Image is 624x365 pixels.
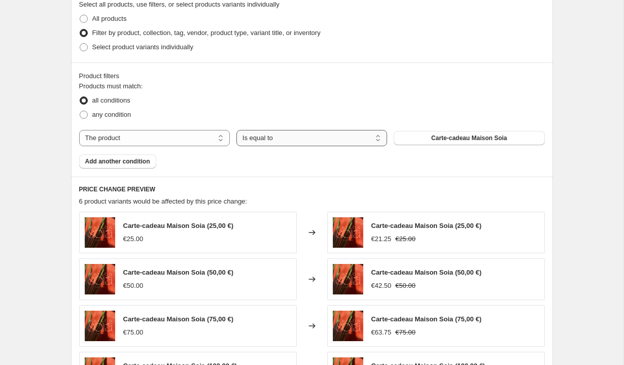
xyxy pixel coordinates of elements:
span: Carte-cadeau Maison Soia (50,00 €) [123,269,233,276]
strike: €25.00 [395,234,415,244]
span: Select product variants individually [92,43,193,51]
span: Carte-cadeau Maison Soia (25,00 €) [123,222,233,229]
div: €75.00 [123,327,144,338]
strike: €50.00 [395,281,415,291]
span: Add another condition [85,157,150,165]
button: Carte-cadeau Maison Soia [394,131,544,145]
img: Sanstitre-5_80x.png [85,264,115,294]
span: all conditions [92,96,130,104]
h6: PRICE CHANGE PREVIEW [79,185,545,193]
span: Carte-cadeau Maison Soia (75,00 €) [371,315,481,323]
div: €21.25 [371,234,392,244]
span: Carte-cadeau Maison Soia [431,134,507,142]
img: Sanstitre-5_80x.png [85,311,115,341]
div: €63.75 [371,327,392,338]
div: €42.50 [371,281,392,291]
img: Sanstitre-5_80x.png [333,217,363,248]
span: Select all products, use filters, or select products variants individually [79,1,280,8]
span: Carte-cadeau Maison Soia (50,00 €) [371,269,481,276]
span: 6 product variants would be affected by this price change: [79,197,247,205]
div: Product filters [79,71,545,81]
img: Sanstitre-5_80x.png [333,264,363,294]
strike: €75.00 [395,327,415,338]
button: Add another condition [79,154,156,169]
span: All products [92,15,127,22]
span: Carte-cadeau Maison Soia (75,00 €) [123,315,233,323]
img: Sanstitre-5_80x.png [85,217,115,248]
span: any condition [92,111,131,118]
span: Filter by product, collection, tag, vendor, product type, variant title, or inventory [92,29,321,37]
div: €25.00 [123,234,144,244]
img: Sanstitre-5_80x.png [333,311,363,341]
span: Carte-cadeau Maison Soia (25,00 €) [371,222,481,229]
div: €50.00 [123,281,144,291]
span: Products must match: [79,82,143,90]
